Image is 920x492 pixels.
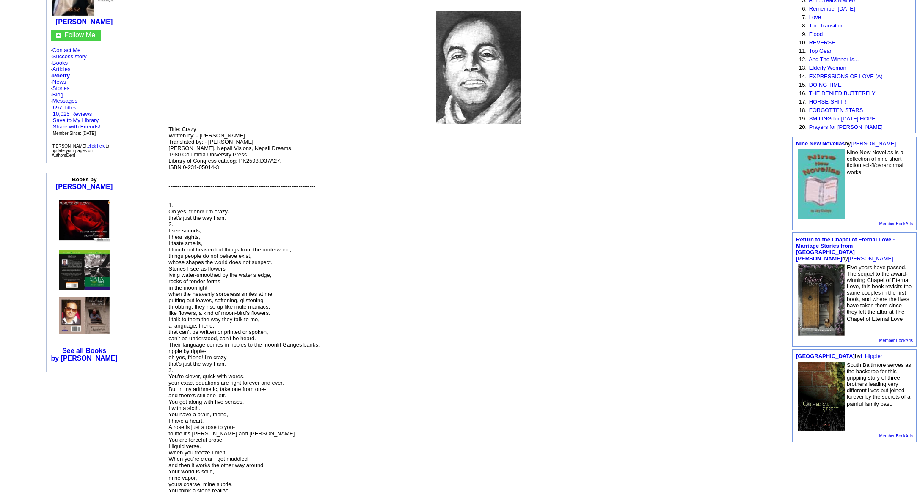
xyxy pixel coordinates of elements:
[53,117,99,123] a: Save to My Library
[51,98,77,104] font: ·
[799,107,807,113] font: 18.
[51,117,100,136] font: · · ·
[799,90,807,96] font: 16.
[847,362,911,407] font: South Baltimore serves as the backdrop for this gripping story of three brothers leading very dif...
[799,73,807,79] font: 14.
[52,91,63,98] a: Blog
[799,65,807,71] font: 13.
[802,5,807,12] font: 6.
[879,434,913,438] a: Member BookAds
[53,123,100,130] a: Share with Friends!
[796,353,882,359] font: by
[53,131,96,136] font: Member Since: [DATE]
[799,124,807,130] font: 20.
[809,73,883,79] a: EXPRESSIONS OF LOVE (A)
[809,39,835,46] a: REVERSE
[799,39,807,46] font: 10.
[52,72,70,79] a: Poetry
[809,90,875,96] a: THE DENIED BUTTERFLY
[799,98,807,105] font: 17.
[796,236,895,262] a: Return to the Chapel of Eternal Love - Marriage Stories from [GEOGRAPHIC_DATA][PERSON_NAME]
[847,149,903,175] font: Nine New Novellas is a collection of nine short fiction sci-fi/paranormal works.
[88,144,105,148] a: click here
[796,140,845,147] a: Nine New Novellas
[809,48,831,54] a: Top Gear
[802,14,807,20] font: 7.
[802,31,807,37] font: 9.
[51,104,100,136] font: · ·
[809,107,863,113] a: FORGOTTEN STARS
[799,115,807,122] font: 19.
[809,98,846,105] a: HORSE-SHIT !
[847,264,912,322] font: Five years have passed. The sequel to the award-winning Chapel of Eternal Love, this book revisit...
[52,53,87,60] a: Success story
[798,149,845,219] img: 15513.jpg
[809,56,859,63] a: And The Winner Is...
[84,195,85,198] img: shim.gif
[809,82,842,88] a: DOING TIME
[64,31,95,38] a: Follow Me
[52,79,66,85] a: News
[52,144,109,158] font: [PERSON_NAME], to update your pages on AuthorsDen!
[848,255,893,262] a: [PERSON_NAME]
[56,183,113,190] a: [PERSON_NAME]
[809,5,855,12] a: Remember [DATE]
[56,33,61,38] img: gc.jpg
[879,338,913,343] a: Member BookAds
[879,221,913,226] a: Member BookAds
[51,347,117,362] b: See all Books by [PERSON_NAME]
[52,98,77,104] a: Messages
[53,104,77,111] a: 697 Titles
[809,14,821,20] a: Love
[59,250,110,290] img: 47401.jpg
[799,48,807,54] font: 11.
[861,353,883,359] a: L Hippler
[53,111,92,117] a: 10,025 Reviews
[851,140,896,147] a: [PERSON_NAME]
[52,60,68,66] a: Books
[796,353,855,359] a: [GEOGRAPHIC_DATA]
[56,18,113,25] a: [PERSON_NAME]
[799,56,807,63] font: 12.
[798,264,845,336] img: 71114.jpg
[798,362,845,431] img: 22699.jpg
[809,115,876,122] a: SMILING for [DATE] HOPE
[51,47,118,137] font: · · · · · · · ·
[809,124,883,130] a: Prayers for [PERSON_NAME]
[59,200,110,243] img: 48622.jpg
[51,347,117,362] a: See all Booksby [PERSON_NAME]
[799,82,807,88] font: 15.
[72,176,97,183] b: Books by
[809,22,843,29] a: The Transition
[809,31,823,37] a: Flood
[809,65,846,71] a: Elderly Woman
[802,22,807,29] font: 8.
[52,47,80,53] a: Contact Me
[52,66,71,72] a: Articles
[436,11,521,124] img: 76848.jpg
[796,236,895,262] font: by
[52,85,69,91] a: Stories
[59,297,110,334] img: 26533.JPG
[796,140,896,147] font: by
